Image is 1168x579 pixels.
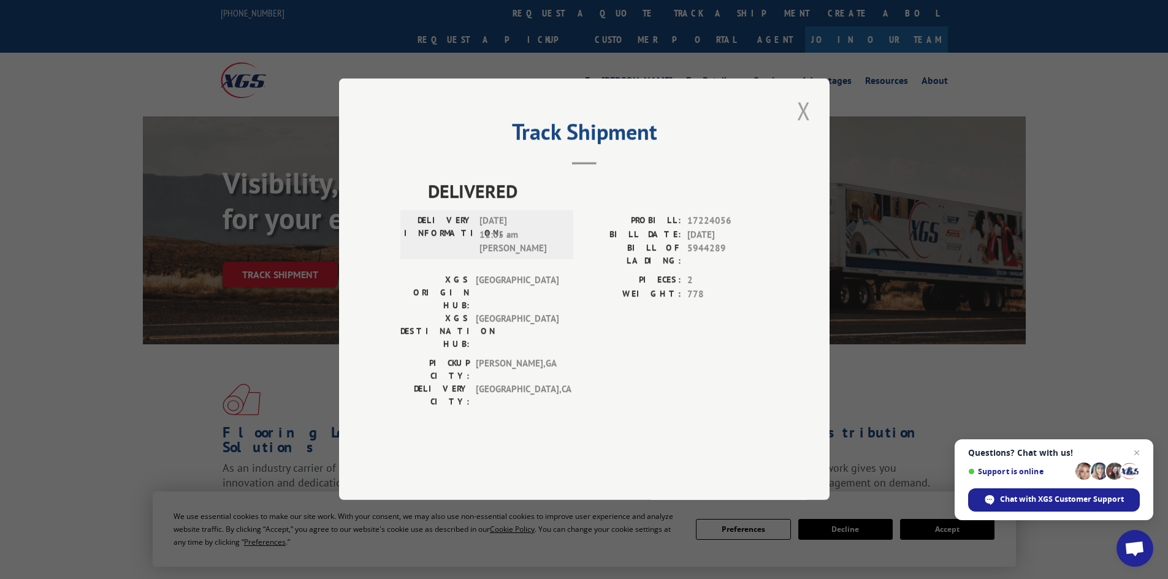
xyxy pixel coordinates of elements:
[584,242,681,268] label: BILL OF LADING:
[687,228,768,242] span: [DATE]
[968,448,1140,458] span: Questions? Chat with us!
[479,214,562,256] span: [DATE] 11:05 am [PERSON_NAME]
[687,242,768,268] span: 5944289
[400,312,470,351] label: XGS DESTINATION HUB:
[428,178,768,205] span: DELIVERED
[476,274,559,312] span: [GEOGRAPHIC_DATA]
[584,287,681,301] label: WEIGHT:
[968,488,1140,512] span: Chat with XGS Customer Support
[1116,530,1153,567] a: Open chat
[687,274,768,288] span: 2
[584,214,681,229] label: PROBILL:
[793,94,814,127] button: Close modal
[400,383,470,409] label: DELIVERY CITY:
[1000,494,1124,505] span: Chat with XGS Customer Support
[400,274,470,312] label: XGS ORIGIN HUB:
[476,357,559,383] span: [PERSON_NAME] , GA
[400,357,470,383] label: PICKUP CITY:
[476,383,559,409] span: [GEOGRAPHIC_DATA] , CA
[400,123,768,146] h2: Track Shipment
[584,228,681,242] label: BILL DATE:
[687,214,768,229] span: 17224056
[476,312,559,351] span: [GEOGRAPHIC_DATA]
[968,467,1071,476] span: Support is online
[404,214,473,256] label: DELIVERY INFORMATION:
[584,274,681,288] label: PIECES:
[687,287,768,301] span: 778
